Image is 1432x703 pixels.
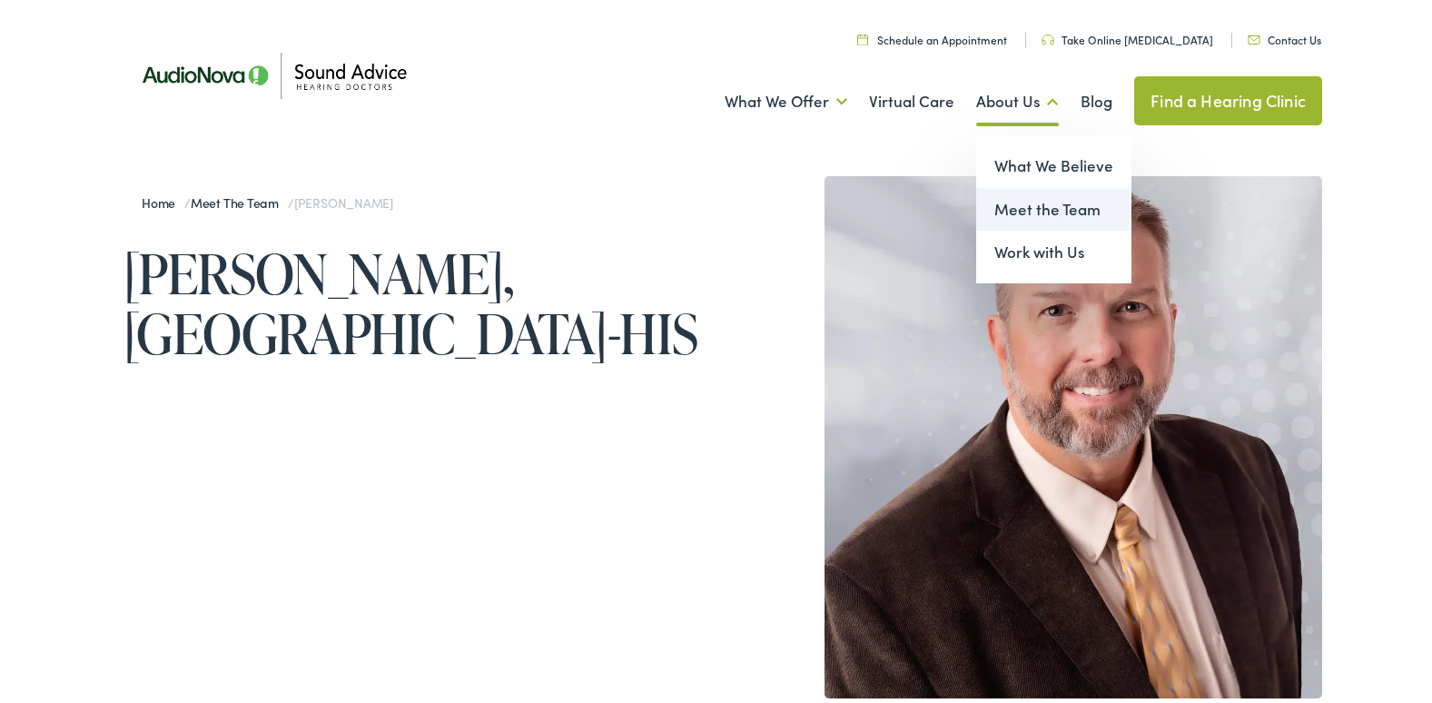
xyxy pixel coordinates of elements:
[123,240,723,360] h1: [PERSON_NAME], [GEOGRAPHIC_DATA]-HIS
[294,190,393,208] span: [PERSON_NAME]
[1134,73,1322,122] a: Find a Hearing Clinic
[191,190,288,208] a: Meet the Team
[1042,31,1054,42] img: Headphone icon in a unique green color, suggesting audio-related services or features.
[976,184,1131,228] a: Meet the Team
[976,227,1131,271] a: Work with Us
[725,64,847,132] a: What We Offer
[1042,28,1213,44] a: Take Online [MEDICAL_DATA]
[1248,32,1260,41] img: Icon representing mail communication in a unique green color, indicative of contact or communicat...
[976,141,1131,184] a: What We Believe
[1081,64,1112,132] a: Blog
[825,173,1322,695] img: Nationally Board Certified HIC Daniel Kirtley
[869,64,954,132] a: Virtual Care
[976,64,1059,132] a: About Us
[857,30,868,42] img: Calendar icon in a unique green color, symbolizing scheduling or date-related features.
[857,28,1007,44] a: Schedule an Appointment
[142,190,393,208] span: / /
[1248,28,1321,44] a: Contact Us
[142,190,184,208] a: Home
